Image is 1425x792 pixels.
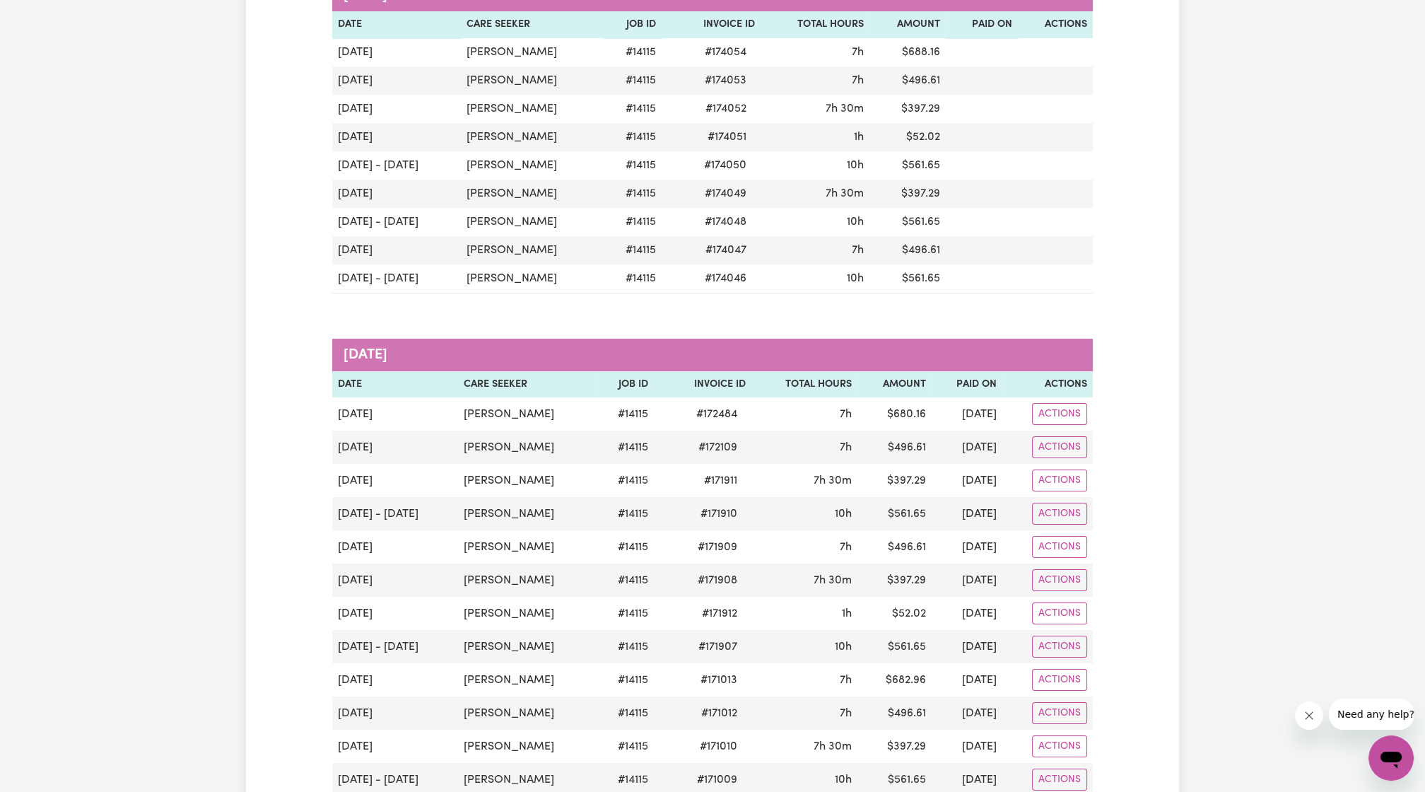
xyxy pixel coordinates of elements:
[597,597,654,630] td: # 14115
[869,95,946,123] td: $ 397.29
[458,564,597,597] td: [PERSON_NAME]
[688,406,746,423] span: # 172484
[1032,735,1087,757] button: Actions
[1032,636,1087,658] button: Actions
[869,180,946,208] td: $ 397.29
[854,132,864,143] span: 1 hour
[857,730,932,763] td: $ 397.29
[597,397,654,431] td: # 14115
[869,236,946,264] td: $ 496.61
[603,38,662,66] td: # 14115
[458,597,597,630] td: [PERSON_NAME]
[461,123,603,151] td: [PERSON_NAME]
[332,397,458,431] td: [DATE]
[932,397,1002,431] td: [DATE]
[458,397,597,431] td: [PERSON_NAME]
[869,11,946,38] th: Amount
[1032,702,1087,724] button: Actions
[332,236,461,264] td: [DATE]
[857,497,932,530] td: $ 561.65
[852,245,864,256] span: 7 hours
[603,236,662,264] td: # 14115
[826,103,864,115] span: 7 hours 30 minutes
[332,497,458,530] td: [DATE] - [DATE]
[690,439,746,456] span: # 172109
[835,641,852,653] span: 10 hours
[332,123,461,151] td: [DATE]
[857,663,932,697] td: $ 682.96
[461,151,603,180] td: [PERSON_NAME]
[654,371,751,398] th: Invoice ID
[461,95,603,123] td: [PERSON_NAME]
[857,597,932,630] td: $ 52.02
[1032,769,1087,791] button: Actions
[696,185,755,202] span: # 174049
[332,564,458,597] td: [DATE]
[932,697,1002,730] td: [DATE]
[332,66,461,95] td: [DATE]
[814,575,852,586] span: 7 hours 30 minutes
[691,738,746,755] span: # 171010
[332,208,461,236] td: [DATE] - [DATE]
[932,564,1002,597] td: [DATE]
[857,630,932,663] td: $ 561.65
[857,697,932,730] td: $ 496.61
[692,672,746,689] span: # 171013
[840,442,852,453] span: 7 hours
[332,431,458,464] td: [DATE]
[458,697,597,730] td: [PERSON_NAME]
[692,506,746,523] span: # 171910
[869,66,946,95] td: $ 496.61
[1032,536,1087,558] button: Actions
[458,530,597,564] td: [PERSON_NAME]
[332,11,461,38] th: Date
[857,464,932,497] td: $ 397.29
[603,151,662,180] td: # 14115
[458,371,597,398] th: Care Seeker
[932,431,1002,464] td: [DATE]
[332,151,461,180] td: [DATE] - [DATE]
[461,236,603,264] td: [PERSON_NAME]
[696,270,755,287] span: # 174046
[603,264,662,293] td: # 14115
[662,11,761,38] th: Invoice ID
[869,38,946,66] td: $ 688.16
[869,264,946,293] td: $ 561.65
[689,572,746,589] span: # 171908
[697,242,755,259] span: # 174047
[869,123,946,151] td: $ 52.02
[1002,371,1093,398] th: Actions
[597,431,654,464] td: # 14115
[332,264,461,293] td: [DATE] - [DATE]
[597,530,654,564] td: # 14115
[840,675,852,686] span: 7 hours
[597,730,654,763] td: # 14115
[461,11,603,38] th: Care Seeker
[1295,701,1323,730] iframe: Close message
[603,123,662,151] td: # 14115
[696,157,755,174] span: # 174050
[835,508,852,520] span: 10 hours
[458,497,597,530] td: [PERSON_NAME]
[689,539,746,556] span: # 171909
[932,663,1002,697] td: [DATE]
[332,38,461,66] td: [DATE]
[814,475,852,487] span: 7 hours 30 minutes
[857,530,932,564] td: $ 496.61
[597,497,654,530] td: # 14115
[932,497,1002,530] td: [DATE]
[857,564,932,597] td: $ 397.29
[461,180,603,208] td: [PERSON_NAME]
[696,72,755,89] span: # 174053
[603,11,662,38] th: Job ID
[332,663,458,697] td: [DATE]
[696,214,755,231] span: # 174048
[332,95,461,123] td: [DATE]
[332,464,458,497] td: [DATE]
[688,771,746,788] span: # 171009
[826,188,864,199] span: 7 hours 30 minutes
[597,630,654,663] td: # 14115
[1032,602,1087,624] button: Actions
[696,472,746,489] span: # 171911
[1018,11,1093,38] th: Actions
